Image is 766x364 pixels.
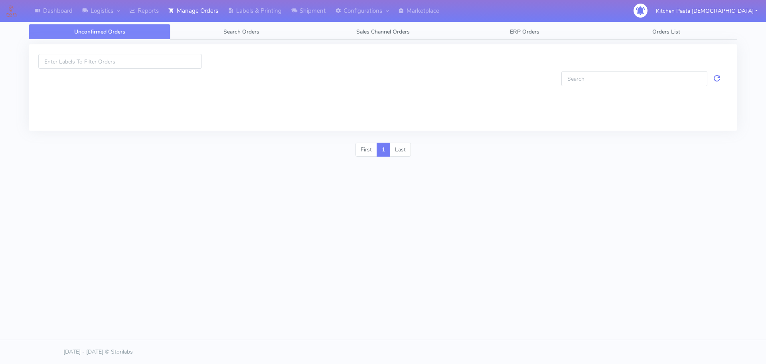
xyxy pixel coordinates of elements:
[74,28,125,36] span: Unconfirmed Orders
[377,143,390,157] a: 1
[223,28,259,36] span: Search Orders
[38,54,202,69] input: Enter Labels To Filter Orders
[561,71,707,86] input: Search
[510,28,539,36] span: ERP Orders
[356,28,410,36] span: Sales Channel Orders
[29,24,737,40] ul: Tabs
[652,28,680,36] span: Orders List
[650,3,764,19] button: Kitchen Pasta [DEMOGRAPHIC_DATA]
